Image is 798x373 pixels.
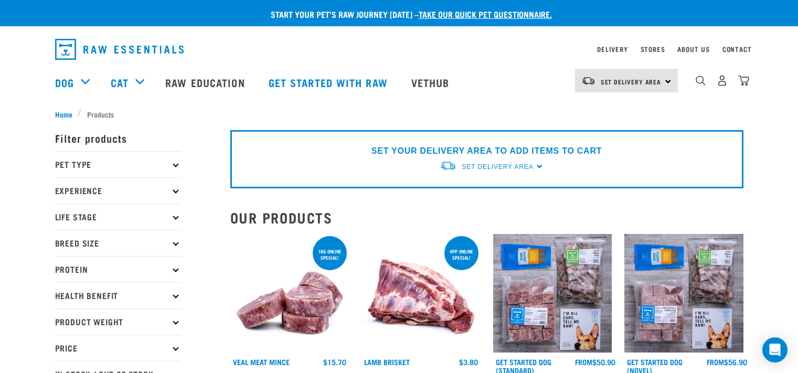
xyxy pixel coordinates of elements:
img: home-icon-1@2x.png [696,76,706,86]
a: Veal Meat Mince [233,360,290,364]
p: Filter products [55,125,181,151]
p: Life Stage [55,204,181,230]
a: Get Started Dog (Novel) [627,360,683,372]
div: 4pp online special! [444,243,478,265]
p: Health Benefit [55,282,181,308]
p: Pet Type [55,151,181,177]
div: $15.70 [323,358,346,366]
a: About Us [677,47,709,51]
a: Lamb Brisket [364,360,410,364]
a: Get started with Raw [258,61,401,103]
div: $56.90 [707,358,747,366]
p: Experience [55,177,181,204]
span: Home [55,109,72,120]
a: take our quick pet questionnaire. [419,12,552,16]
a: Cat [111,74,129,90]
a: Contact [722,47,752,51]
div: $3.80 [459,358,478,366]
a: Vethub [401,61,463,103]
img: NSP Dog Novel Update [624,234,743,353]
img: home-icon@2x.png [738,75,749,86]
img: van-moving.png [581,76,595,86]
img: user.png [717,75,728,86]
p: Price [55,335,181,361]
a: Dog [55,74,74,90]
div: Open Intercom Messenger [762,337,788,363]
a: Delivery [597,47,627,51]
span: Set Delivery Area [601,80,662,83]
p: Protein [55,256,181,282]
span: FROM [707,360,724,364]
img: van-moving.png [440,161,456,172]
img: 1240 Lamb Brisket Pieces 01 [361,234,481,353]
a: Raw Education [155,61,258,103]
a: Home [55,109,78,120]
div: $50.90 [575,358,615,366]
nav: dropdown navigation [47,35,752,64]
h2: Our Products [230,209,743,226]
a: Get Started Dog (Standard) [496,360,551,372]
div: 1kg online special! [313,243,347,265]
p: Product Weight [55,308,181,335]
img: Raw Essentials Logo [55,39,184,60]
nav: breadcrumbs [55,109,743,120]
a: Stores [641,47,665,51]
img: 1160 Veal Meat Mince Medallions 01 [230,234,349,353]
p: Breed Size [55,230,181,256]
img: NSP Dog Standard Update [493,234,612,353]
span: Set Delivery Area [462,163,533,170]
p: SET YOUR DELIVERY AREA TO ADD ITEMS TO CART [371,145,602,157]
span: FROM [575,360,592,364]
